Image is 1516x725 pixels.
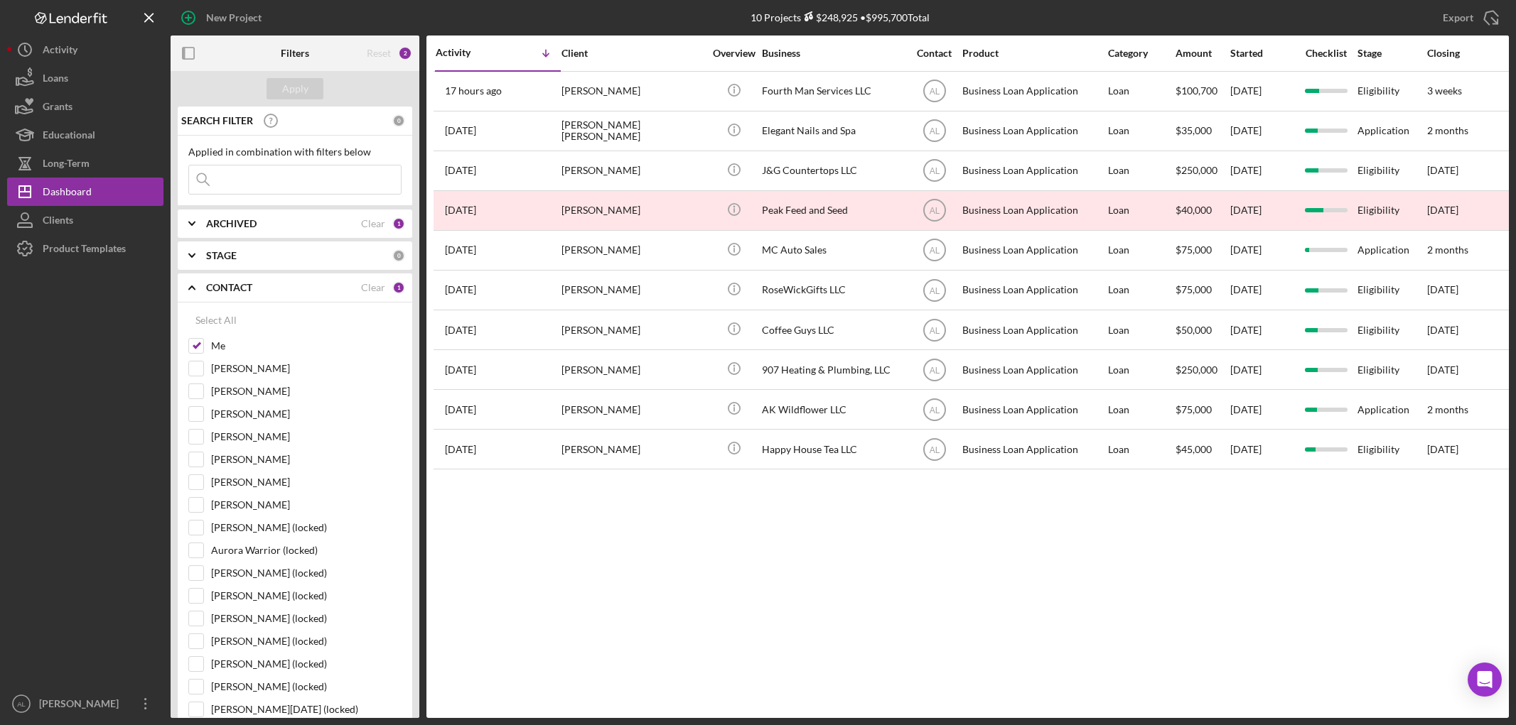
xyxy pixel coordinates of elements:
[436,47,498,58] div: Activity
[392,281,405,294] div: 1
[929,206,940,216] text: AL
[762,391,904,428] div: AK Wildflower LLC
[43,92,72,124] div: Grants
[561,311,704,349] div: [PERSON_NAME]
[929,445,940,454] text: AL
[7,206,163,234] a: Clients
[43,64,68,96] div: Loans
[43,149,90,181] div: Long-Term
[1427,403,1468,415] time: 2 months
[211,384,402,398] label: [PERSON_NAME]
[7,92,163,121] button: Grants
[1358,391,1426,428] div: Application
[211,702,402,716] label: [PERSON_NAME][DATE] (locked)
[929,246,940,256] text: AL
[751,11,930,23] div: 10 Projects • $995,700 Total
[281,48,309,59] b: Filters
[445,85,502,97] time: 2025-10-06 04:48
[361,282,385,293] div: Clear
[211,475,402,489] label: [PERSON_NAME]
[206,4,262,32] div: New Project
[211,589,402,603] label: [PERSON_NAME] (locked)
[211,657,402,671] label: [PERSON_NAME] (locked)
[211,680,402,694] label: [PERSON_NAME] (locked)
[1230,430,1294,468] div: [DATE]
[211,634,402,648] label: [PERSON_NAME] (locked)
[1230,311,1294,349] div: [DATE]
[1358,430,1426,468] div: Eligibility
[1230,192,1294,229] div: [DATE]
[36,689,128,721] div: [PERSON_NAME]
[762,192,904,229] div: Peak Feed and Seed
[1108,112,1174,150] div: Loan
[211,520,402,535] label: [PERSON_NAME] (locked)
[962,112,1104,150] div: Business Loan Application
[445,444,476,455] time: 2025-08-13 21:19
[962,391,1104,428] div: Business Loan Application
[561,430,704,468] div: [PERSON_NAME]
[445,364,476,376] time: 2025-09-22 23:37
[211,430,402,444] label: [PERSON_NAME]
[7,121,163,149] button: Educational
[762,112,904,150] div: Elegant Nails and Spa
[1176,364,1217,376] span: $250,000
[561,231,704,269] div: [PERSON_NAME]
[1108,48,1174,59] div: Category
[929,365,940,375] text: AL
[7,178,163,206] a: Dashboard
[43,36,77,67] div: Activity
[361,218,385,229] div: Clear
[1468,663,1502,697] div: Open Intercom Messenger
[1108,72,1174,110] div: Loan
[1230,391,1294,428] div: [DATE]
[1358,48,1426,59] div: Stage
[1358,152,1426,190] div: Eligibility
[1108,391,1174,428] div: Loan
[1427,283,1458,295] time: [DATE]
[707,48,760,59] div: Overview
[188,146,402,158] div: Applied in combination with filters below
[1427,85,1462,97] time: 3 weeks
[929,325,940,335] text: AL
[43,206,73,238] div: Clients
[398,46,412,60] div: 2
[1429,4,1509,32] button: Export
[561,351,704,388] div: [PERSON_NAME]
[7,149,163,178] a: Long-Term
[1108,351,1174,388] div: Loan
[1427,324,1458,336] time: [DATE]
[206,218,257,229] b: ARCHIVED
[929,166,940,176] text: AL
[206,282,252,293] b: CONTACT
[1176,283,1212,295] span: $75,000
[43,121,95,153] div: Educational
[1176,192,1229,229] div: $40,000
[962,192,1104,229] div: Business Loan Application
[962,311,1104,349] div: Business Loan Application
[7,36,163,64] button: Activity
[1108,192,1174,229] div: Loan
[211,611,402,626] label: [PERSON_NAME] (locked)
[1230,271,1294,309] div: [DATE]
[1230,72,1294,110] div: [DATE]
[561,271,704,309] div: [PERSON_NAME]
[1358,231,1426,269] div: Application
[962,152,1104,190] div: Business Loan Application
[1176,85,1217,97] span: $100,700
[1108,152,1174,190] div: Loan
[801,11,858,23] div: $248,925
[392,114,405,127] div: 0
[561,152,704,190] div: [PERSON_NAME]
[1230,152,1294,190] div: [DATE]
[1230,231,1294,269] div: [DATE]
[1108,271,1174,309] div: Loan
[1427,164,1458,176] time: [DATE]
[7,234,163,263] button: Product Templates
[43,178,92,209] div: Dashboard
[1108,231,1174,269] div: Loan
[445,205,476,216] time: 2025-10-02 17:44
[392,217,405,230] div: 1
[908,48,961,59] div: Contact
[1443,4,1473,32] div: Export
[1358,192,1426,229] div: Eligibility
